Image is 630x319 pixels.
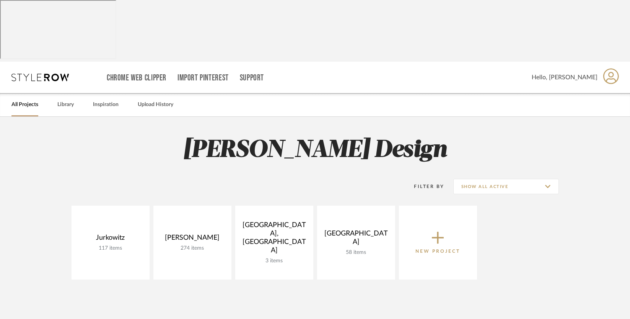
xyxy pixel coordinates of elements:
[40,136,591,165] h2: [PERSON_NAME] Design
[160,245,225,252] div: 274 items
[160,234,225,245] div: [PERSON_NAME]
[404,183,444,190] div: Filter By
[415,247,460,255] p: New Project
[241,221,307,258] div: [GEOGRAPHIC_DATA], [GEOGRAPHIC_DATA]
[138,100,173,110] a: Upload History
[78,245,143,252] div: 117 items
[323,249,389,256] div: 58 items
[532,73,597,82] span: Hello, [PERSON_NAME]
[177,75,229,81] a: Import Pinterest
[57,100,74,110] a: Library
[241,258,307,264] div: 3 items
[11,100,38,110] a: All Projects
[240,75,264,81] a: Support
[93,100,119,110] a: Inspiration
[78,234,143,245] div: Jurkowitz
[107,75,166,81] a: Chrome Web Clipper
[323,229,389,249] div: [GEOGRAPHIC_DATA]
[399,206,477,280] button: New Project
